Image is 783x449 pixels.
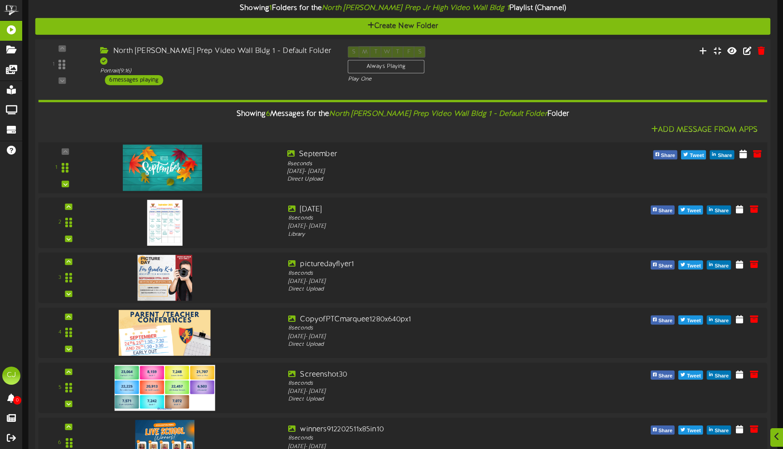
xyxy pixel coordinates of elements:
[123,144,202,191] img: 6529b34d-47a6-4772-9430-f0fd3c104f62.jpg
[657,261,674,271] span: Share
[710,150,735,159] button: Share
[653,150,677,159] button: Share
[288,340,578,348] div: Direct Upload
[288,277,578,285] div: [DATE] - [DATE]
[287,176,580,184] div: Direct Upload
[685,371,703,381] span: Tweet
[713,261,730,271] span: Share
[288,204,578,215] div: [DATE]
[100,46,334,67] div: North [PERSON_NAME] Prep Video Wall Bldg 1 - Default Folder
[35,18,771,35] button: Create New Folder
[713,205,730,215] span: Share
[288,230,578,238] div: Library
[713,316,730,326] span: Share
[100,67,334,75] div: Portrait ( 9:16 )
[266,110,270,118] span: 6
[716,151,734,161] span: Share
[713,371,730,381] span: Share
[685,316,703,326] span: Tweet
[707,370,731,379] button: Share
[651,205,675,214] button: Share
[288,286,578,293] div: Direct Upload
[678,260,703,269] button: Tweet
[287,149,580,159] div: September
[329,110,547,118] i: North [PERSON_NAME] Prep Video Wall Bldg 1 - Default Folder
[137,255,192,301] img: 167acab3-74a8-4b15-a62b-b2ffa06e76e1.jpg
[2,367,20,385] div: CJ
[678,425,703,435] button: Tweet
[269,4,272,12] span: 1
[678,205,703,214] button: Tweet
[147,200,182,245] img: 8330b771-1c39-40e0-a59f-d9ddc9b67119.jpg
[681,150,706,159] button: Tweet
[288,435,578,443] div: 8 seconds
[651,315,675,325] button: Share
[13,396,21,405] span: 0
[685,261,703,271] span: Tweet
[288,215,578,222] div: 8 seconds
[651,260,675,269] button: Share
[657,316,674,326] span: Share
[288,387,578,395] div: [DATE] - [DATE]
[322,4,509,12] i: North [PERSON_NAME] Prep Jr High Video Wall Bldg 1
[707,260,731,269] button: Share
[287,167,580,176] div: [DATE] - [DATE]
[713,426,730,436] span: Share
[58,439,61,446] div: 6
[105,75,163,85] div: 6 messages playing
[688,151,706,161] span: Tweet
[288,270,578,277] div: 8 seconds
[685,205,703,215] span: Tweet
[288,380,578,387] div: 8 seconds
[707,205,731,214] button: Share
[119,310,211,355] img: 604b2483-686c-4424-ab19-af465ae1a68c.jpg
[678,370,703,379] button: Tweet
[659,151,677,161] span: Share
[685,426,703,436] span: Tweet
[648,124,760,135] button: Add Message From Apps
[288,369,578,380] div: Screenshot30
[707,425,731,435] button: Share
[707,315,731,325] button: Share
[288,333,578,340] div: [DATE] - [DATE]
[288,424,578,435] div: winners912202511x85in10
[288,314,578,325] div: CopyofPTCmarquee1280x640px1
[657,426,674,436] span: Share
[657,205,674,215] span: Share
[288,325,578,332] div: 8 seconds
[651,425,675,435] button: Share
[287,160,580,168] div: 8 seconds
[678,315,703,325] button: Tweet
[651,370,675,379] button: Share
[657,371,674,381] span: Share
[115,365,215,411] img: 71ef7625-0566-47c5-9c2b-330e0d7c86c9.png
[348,60,425,74] div: Always Playing
[31,105,774,124] div: Showing Messages for the Folder
[288,223,578,230] div: [DATE] - [DATE]
[288,396,578,403] div: Direct Upload
[288,259,578,270] div: picturedayflyer1
[348,76,520,83] div: Play One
